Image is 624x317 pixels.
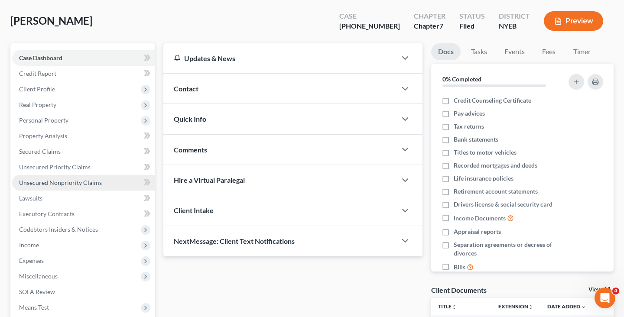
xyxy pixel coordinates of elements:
[19,241,39,249] span: Income
[19,132,67,139] span: Property Analysis
[454,148,517,157] span: Titles to motor vehicles
[464,43,494,60] a: Tasks
[454,109,485,118] span: Pay advices
[595,288,615,308] iframe: Intercom live chat
[566,43,598,60] a: Timer
[438,303,457,310] a: Titleunfold_more
[174,176,245,184] span: Hire a Virtual Paralegal
[454,263,465,272] span: Bills
[19,194,42,202] span: Lawsuits
[431,43,461,60] a: Docs
[454,240,561,258] span: Separation agreements or decrees of divorces
[19,148,61,155] span: Secured Claims
[414,21,445,31] div: Chapter
[498,303,533,310] a: Extensionunfold_more
[12,191,155,206] a: Lawsuits
[12,128,155,144] a: Property Analysis
[454,227,501,236] span: Appraisal reports
[174,146,207,154] span: Comments
[19,54,62,61] span: Case Dashboard
[612,288,619,294] span: 4
[19,85,55,93] span: Client Profile
[12,66,155,81] a: Credit Report
[544,11,603,31] button: Preview
[454,135,498,144] span: Bank statements
[12,206,155,222] a: Executory Contracts
[174,115,206,123] span: Quick Info
[459,11,485,21] div: Status
[10,14,92,27] span: [PERSON_NAME]
[12,175,155,191] a: Unsecured Nonpriority Claims
[19,163,91,171] span: Unsecured Priority Claims
[19,179,102,186] span: Unsecured Nonpriority Claims
[454,96,531,105] span: Credit Counseling Certificate
[499,21,530,31] div: NYEB
[12,50,155,66] a: Case Dashboard
[12,144,155,159] a: Secured Claims
[452,304,457,310] i: unfold_more
[19,210,75,217] span: Executory Contracts
[459,21,485,31] div: Filed
[12,284,155,300] a: SOFA Review
[588,287,610,293] a: View All
[174,206,214,214] span: Client Intake
[19,70,56,77] span: Credit Report
[414,11,445,21] div: Chapter
[174,84,198,93] span: Contact
[442,75,481,83] strong: 0% Completed
[528,304,533,310] i: unfold_more
[581,304,586,310] i: expand_more
[174,54,386,63] div: Updates & News
[497,43,532,60] a: Events
[454,214,506,223] span: Income Documents
[454,174,513,183] span: Life insurance policies
[439,22,443,30] span: 7
[339,21,400,31] div: [PHONE_NUMBER]
[431,285,487,294] div: Client Documents
[19,257,44,264] span: Expenses
[454,122,484,131] span: Tax returns
[499,11,530,21] div: District
[19,272,58,280] span: Miscellaneous
[547,303,586,310] a: Date Added expand_more
[19,304,49,311] span: Means Test
[19,116,68,124] span: Personal Property
[535,43,563,60] a: Fees
[174,237,295,245] span: NextMessage: Client Text Notifications
[19,101,56,108] span: Real Property
[339,11,400,21] div: Case
[454,200,552,209] span: Drivers license & social security card
[454,187,538,196] span: Retirement account statements
[12,159,155,175] a: Unsecured Priority Claims
[19,226,98,233] span: Codebtors Insiders & Notices
[19,288,55,295] span: SOFA Review
[454,161,537,170] span: Recorded mortgages and deeds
